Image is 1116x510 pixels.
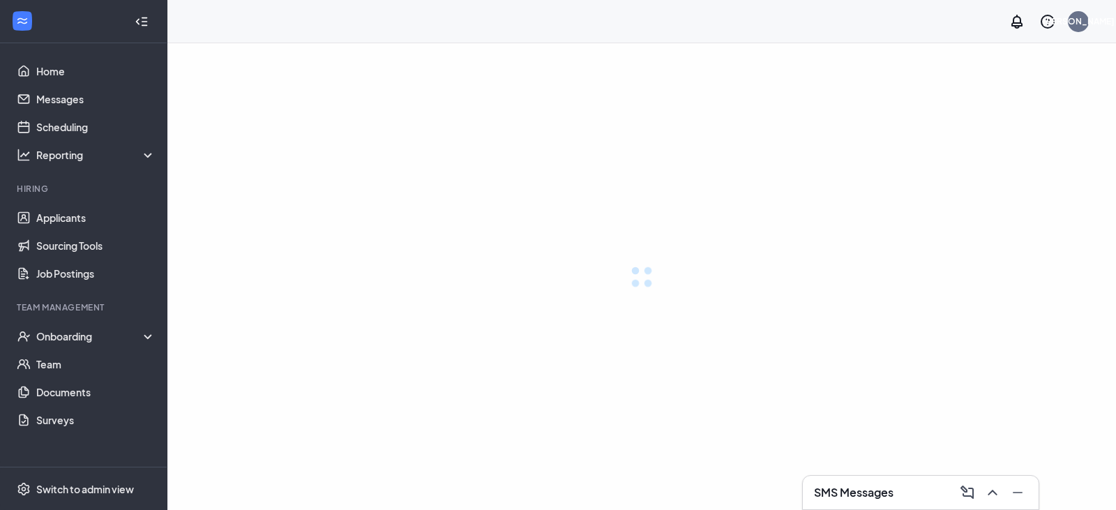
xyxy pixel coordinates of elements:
[36,378,156,406] a: Documents
[135,15,149,29] svg: Collapse
[955,481,977,504] button: ComposeMessage
[1005,481,1027,504] button: Minimize
[959,484,976,501] svg: ComposeMessage
[1039,13,1056,30] svg: QuestionInfo
[814,485,893,500] h3: SMS Messages
[17,482,31,496] svg: Settings
[36,329,156,343] div: Onboarding
[36,148,156,162] div: Reporting
[36,482,134,496] div: Switch to admin view
[36,85,156,113] a: Messages
[17,183,153,195] div: Hiring
[17,329,31,343] svg: UserCheck
[17,301,153,313] div: Team Management
[36,204,156,232] a: Applicants
[36,113,156,141] a: Scheduling
[980,481,1002,504] button: ChevronUp
[1043,15,1115,27] div: [PERSON_NAME]
[36,232,156,260] a: Sourcing Tools
[36,57,156,85] a: Home
[1009,484,1026,501] svg: Minimize
[984,484,1001,501] svg: ChevronUp
[36,406,156,434] a: Surveys
[36,350,156,378] a: Team
[15,14,29,28] svg: WorkstreamLogo
[1009,13,1025,30] svg: Notifications
[17,148,31,162] svg: Analysis
[36,260,156,287] a: Job Postings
